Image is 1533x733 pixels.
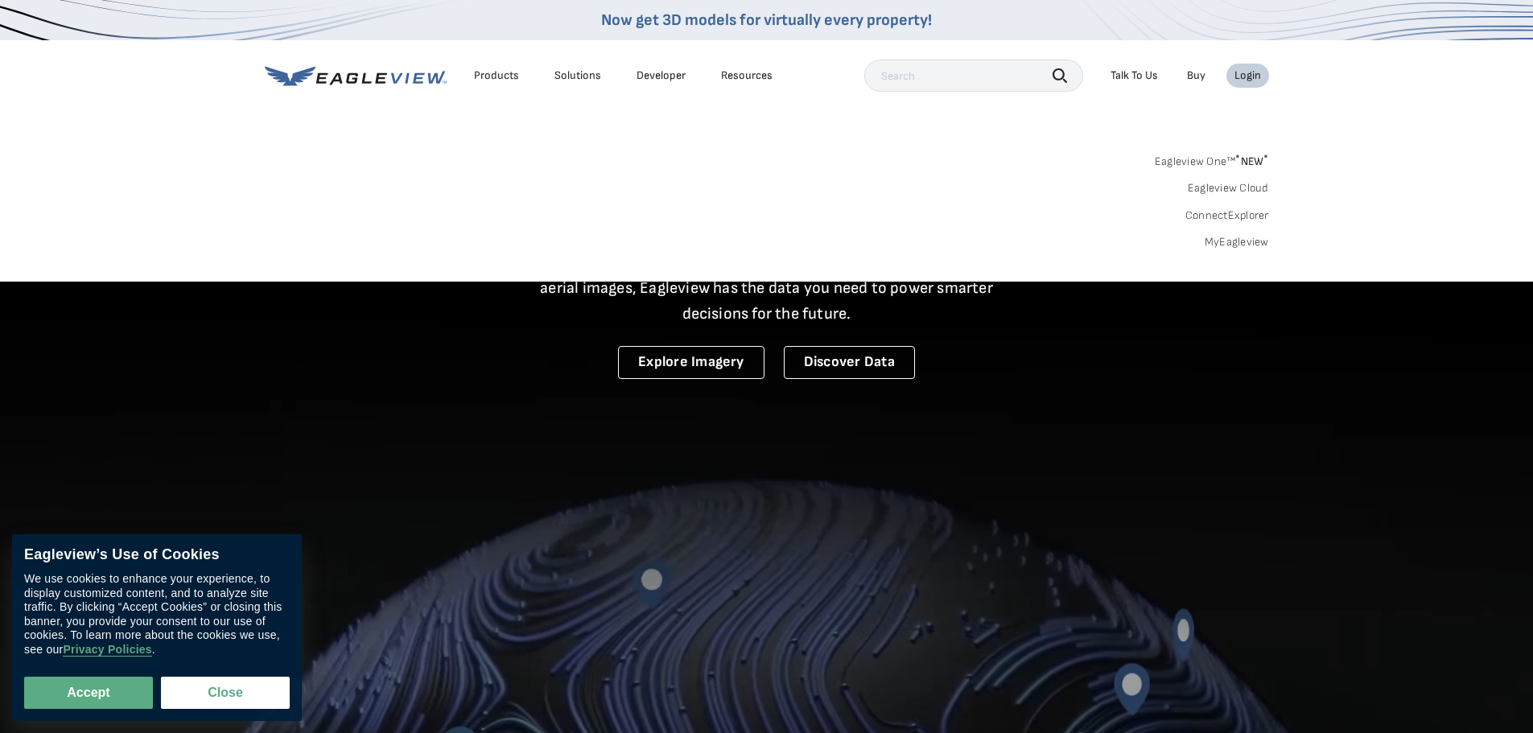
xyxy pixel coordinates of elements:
[24,677,153,709] button: Accept
[637,68,686,83] a: Developer
[618,346,764,379] a: Explore Imagery
[1234,68,1261,83] div: Login
[24,546,290,564] div: Eagleview’s Use of Cookies
[864,60,1083,92] input: Search
[721,68,773,83] div: Resources
[1155,150,1269,168] a: Eagleview One™*NEW*
[1185,208,1269,223] a: ConnectExplorer
[521,249,1013,327] p: A new era starts here. Built on more than 3.5 billion high-resolution aerial images, Eagleview ha...
[784,346,915,379] a: Discover Data
[601,10,932,30] a: Now get 3D models for virtually every property!
[1111,68,1158,83] div: Talk To Us
[1187,68,1205,83] a: Buy
[1235,154,1268,168] span: NEW
[1188,181,1269,196] a: Eagleview Cloud
[474,68,519,83] div: Products
[63,643,151,657] a: Privacy Policies
[161,677,290,709] button: Close
[24,572,290,657] div: We use cookies to enhance your experience, to display customized content, and to analyze site tra...
[554,68,601,83] div: Solutions
[1205,235,1269,249] a: MyEagleview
